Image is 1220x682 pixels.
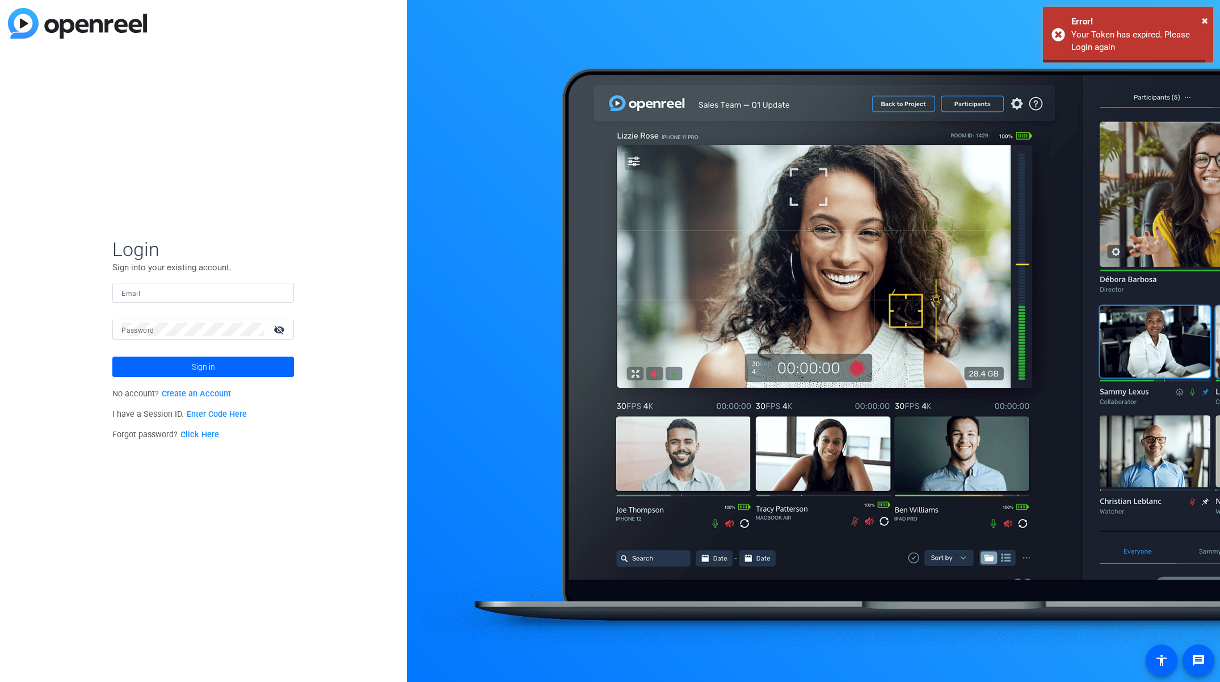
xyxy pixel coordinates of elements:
[121,286,285,299] input: Enter Email Address
[162,389,231,399] a: Create an Account
[1202,12,1208,29] button: Close
[112,409,247,419] span: I have a Session ID.
[1202,14,1208,27] span: ×
[1071,15,1205,28] div: Error!
[112,389,231,399] span: No account?
[112,261,294,274] p: Sign into your existing account.
[1155,654,1168,667] mat-icon: accessibility
[112,357,294,377] button: Sign in
[1071,28,1205,54] div: Your Token has expired. Please Login again
[121,327,154,334] mat-label: Password
[192,353,215,381] span: Sign in
[267,321,294,338] mat-icon: visibility_off
[187,409,247,419] a: Enter Code Here
[180,430,219,440] a: Click Here
[112,237,294,261] span: Login
[121,290,140,298] mat-label: Email
[112,430,219,440] span: Forgot password?
[1192,654,1205,667] mat-icon: message
[8,8,147,39] img: blue-gradient.svg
